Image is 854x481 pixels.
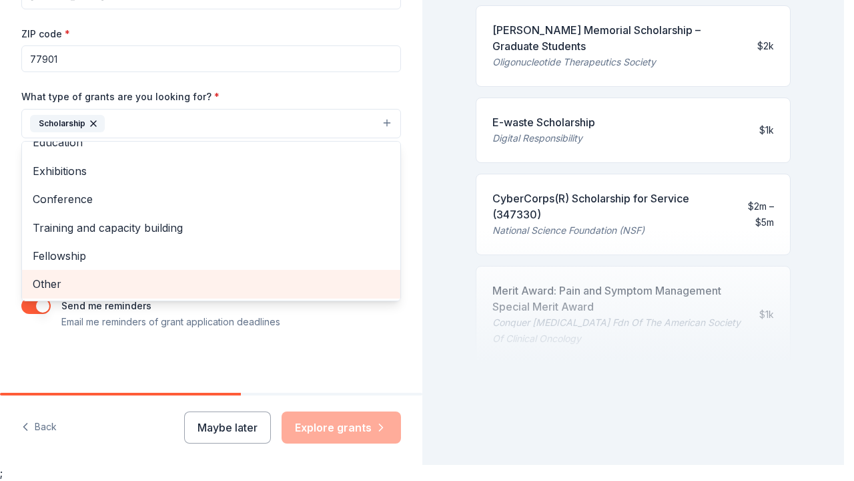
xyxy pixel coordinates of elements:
button: Scholarship [21,109,401,138]
span: Exhibitions [33,162,390,180]
span: Education [33,134,390,151]
div: Scholarship [21,141,401,301]
span: Fellowship [33,247,390,265]
span: Other [33,275,390,293]
span: Conference [33,190,390,208]
span: Training and capacity building [33,219,390,236]
div: Scholarship [30,115,105,132]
